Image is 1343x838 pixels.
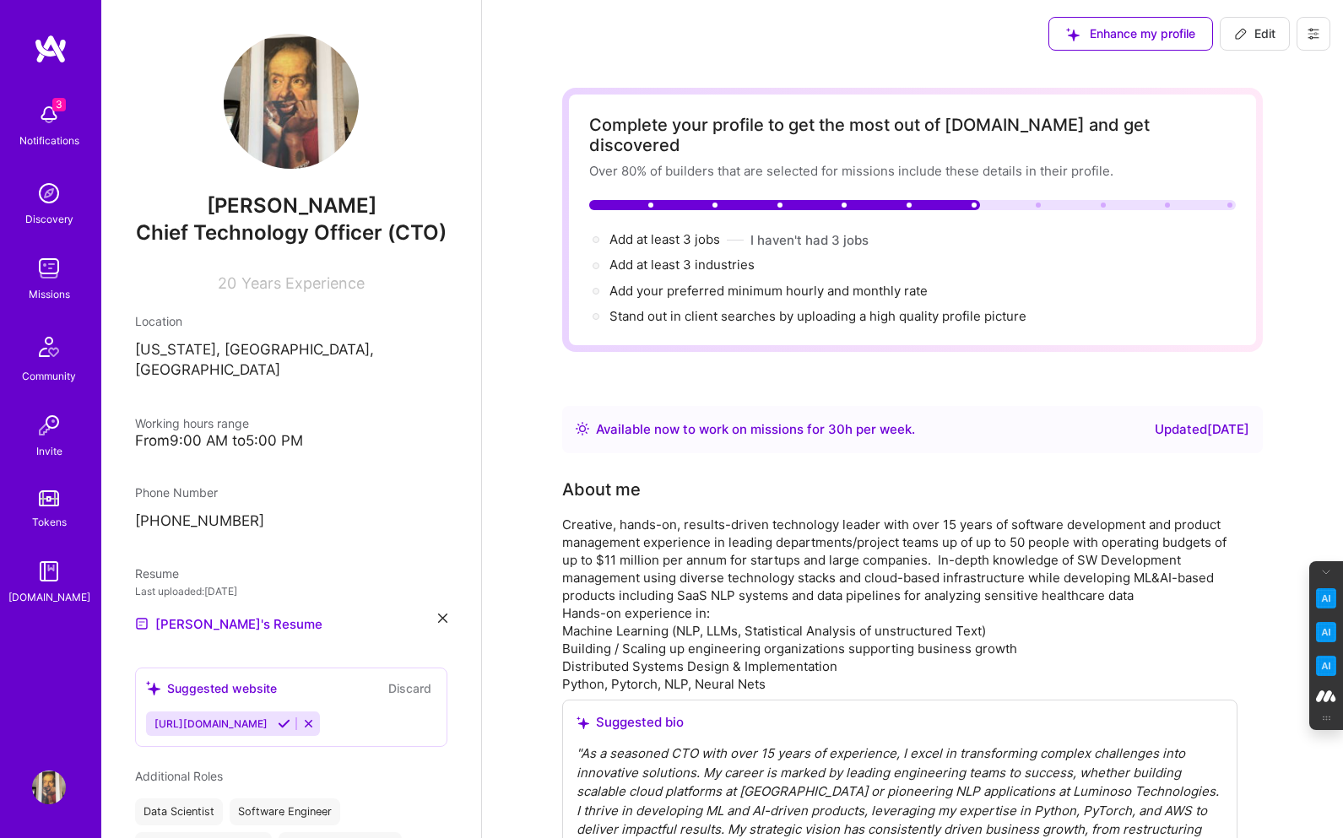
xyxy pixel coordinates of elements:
[218,274,236,292] span: 20
[32,408,66,442] img: Invite
[828,421,845,437] span: 30
[32,770,66,804] img: User Avatar
[52,98,66,111] span: 3
[1155,419,1249,440] div: Updated [DATE]
[25,210,73,228] div: Discovery
[230,798,340,825] div: Software Engineer
[302,717,315,730] i: Reject
[562,477,641,502] div: About me
[36,442,62,460] div: Invite
[135,617,149,630] img: Resume
[154,717,268,730] span: [URL][DOMAIN_NAME]
[1066,28,1080,41] i: icon SuggestedTeams
[135,614,322,634] a: [PERSON_NAME]'s Resume
[589,162,1236,180] div: Over 80% of builders that are selected for missions include these details in their profile.
[135,566,179,581] span: Resume
[1066,25,1195,42] span: Enhance my profile
[1220,17,1290,51] button: Edit
[39,490,59,506] img: tokens
[135,485,218,500] span: Phone Number
[32,98,66,132] img: bell
[596,419,915,440] div: Available now to work on missions for h per week .
[29,327,69,367] img: Community
[241,274,365,292] span: Years Experience
[135,511,447,532] p: [PHONE_NUMBER]
[577,716,589,729] i: icon SuggestedTeams
[28,770,70,804] a: User Avatar
[562,516,1237,693] div: Creative, hands-on, results-driven technology leader with over 15 years of software development a...
[1316,588,1336,608] img: Key Point Extractor icon
[383,679,436,698] button: Discard
[32,513,67,531] div: Tokens
[135,312,447,330] div: Location
[589,115,1236,155] div: Complete your profile to get the most out of [DOMAIN_NAME] and get discovered
[34,34,68,64] img: logo
[135,432,447,450] div: From 9:00 AM to 5:00 PM
[135,193,447,219] span: [PERSON_NAME]
[576,422,589,435] img: Availability
[135,798,223,825] div: Data Scientist
[1316,622,1336,642] img: Email Tone Analyzer icon
[609,257,755,273] span: Add at least 3 industries
[22,367,76,385] div: Community
[609,307,1026,325] div: Stand out in client searches by uploading a high quality profile picture
[32,176,66,210] img: discovery
[609,231,720,247] span: Add at least 3 jobs
[750,231,869,249] button: I haven't had 3 jobs
[609,283,928,299] span: Add your preferred minimum hourly and monthly rate
[438,614,447,623] i: icon Close
[224,34,359,169] img: User Avatar
[19,132,79,149] div: Notifications
[136,220,447,245] span: Chief Technology Officer (CTO)
[278,717,290,730] i: Accept
[1234,25,1275,42] span: Edit
[146,681,160,695] i: icon SuggestedTeams
[1048,17,1213,51] button: Enhance my profile
[135,340,447,381] p: [US_STATE], [GEOGRAPHIC_DATA], [GEOGRAPHIC_DATA]
[8,588,90,606] div: [DOMAIN_NAME]
[135,582,447,600] div: Last uploaded: [DATE]
[135,769,223,783] span: Additional Roles
[135,416,249,430] span: Working hours range
[29,285,70,303] div: Missions
[32,251,66,285] img: teamwork
[577,714,1223,731] div: Suggested bio
[32,554,66,588] img: guide book
[1316,656,1336,676] img: Jargon Buster icon
[146,679,277,697] div: Suggested website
